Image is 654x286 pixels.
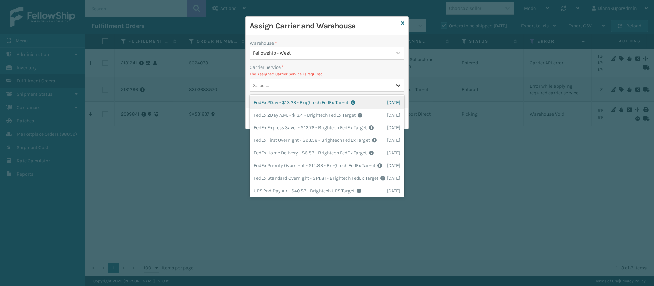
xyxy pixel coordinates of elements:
div: UPS 2nd Day Air - $40.53 - Brightech UPS Target [250,184,404,197]
div: FedEx Standard Overnight - $14.81 - Brightech FedEx Target [250,172,404,184]
div: FedEx Priority Overnight - $14.83 - Brightech FedEx Target [250,159,404,172]
span: [DATE] [387,111,400,119]
span: [DATE] [387,175,400,182]
span: [DATE] [387,162,400,169]
span: [DATE] [387,149,400,156]
label: Carrier Service [250,64,284,71]
div: Fellowship - West [253,49,392,57]
span: [DATE] [387,137,400,144]
div: FedEx Express Saver - $12.76 - Brightech FedEx Target [250,121,404,134]
div: FedEx Home Delivery - $5.83 - Brightech FedEx Target [250,147,404,159]
p: The Assigned Carrier Service is required. [250,71,404,77]
h3: Assign Carrier and Warehouse [250,21,398,31]
div: FedEx First Overnight - $93.56 - Brightech FedEx Target [250,134,404,147]
span: [DATE] [387,187,400,194]
div: FedEx 2Day A.M. - $13.4 - Brightech FedEx Target [250,109,404,121]
div: FedEx 2Day - $13.23 - Brightech FedEx Target [250,96,404,109]
span: [DATE] [387,124,400,131]
div: Select... [253,82,269,89]
span: [DATE] [387,99,400,106]
label: Warehouse [250,40,277,47]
